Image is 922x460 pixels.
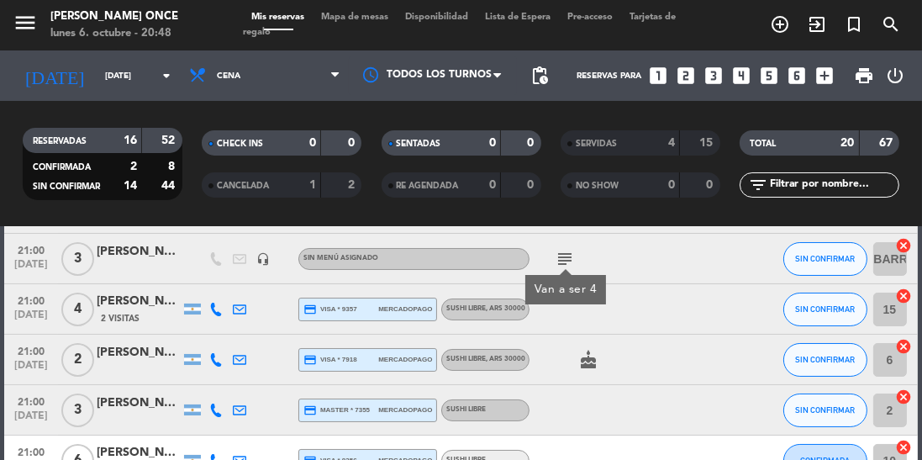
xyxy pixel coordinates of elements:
[256,252,270,266] i: headset_mic
[703,65,724,87] i: looks_3
[13,10,38,35] i: menu
[13,58,97,93] i: [DATE]
[783,293,867,326] button: SIN CONFIRMAR
[156,66,176,86] i: arrow_drop_down
[10,290,52,309] span: 21:00
[348,137,358,149] strong: 0
[97,242,181,262] div: [PERSON_NAME] arregueri
[309,179,316,191] strong: 1
[217,182,269,190] span: CANCELADA
[783,343,867,377] button: SIN CONFIRMAR
[10,341,52,360] span: 21:00
[881,14,901,34] i: search
[786,65,808,87] i: looks_6
[879,137,896,149] strong: 67
[446,406,486,413] span: Sushi libre
[161,180,178,192] strong: 44
[896,288,913,304] i: cancel
[896,389,913,405] i: cancel
[303,404,317,417] i: credit_card
[770,14,790,34] i: add_circle_outline
[97,292,181,311] div: [PERSON_NAME]
[896,237,913,254] i: cancel
[489,179,496,191] strong: 0
[896,338,913,355] i: cancel
[309,137,316,149] strong: 0
[61,343,94,377] span: 2
[397,13,477,22] span: Disponibilidad
[675,65,697,87] i: looks_two
[303,353,317,367] i: credit_card
[378,404,432,415] span: mercadopago
[881,50,909,101] div: LOG OUT
[33,137,87,145] span: RESERVADAS
[486,356,525,362] span: , ARS 30000
[10,391,52,410] span: 21:00
[378,304,432,315] span: mercadopago
[668,179,675,191] strong: 0
[10,240,52,259] span: 21:00
[527,179,537,191] strong: 0
[795,405,855,415] span: SIN CONFIRMAR
[348,179,358,191] strong: 2
[243,13,313,22] span: Mis reservas
[101,312,140,325] span: 2 Visitas
[303,303,356,316] span: visa * 9357
[576,182,619,190] span: NO SHOW
[529,66,550,86] span: pending_actions
[168,161,178,172] strong: 8
[527,137,537,149] strong: 0
[50,25,178,42] div: lunes 6. octubre - 20:48
[795,355,855,364] span: SIN CONFIRMAR
[706,179,716,191] strong: 0
[217,71,240,81] span: Cena
[13,10,38,41] button: menu
[61,242,94,276] span: 3
[768,176,898,194] input: Filtrar por nombre...
[730,65,752,87] i: looks_4
[61,293,94,326] span: 4
[61,394,94,427] span: 3
[748,175,768,195] i: filter_list
[130,161,137,172] strong: 2
[535,281,598,299] div: Van a ser 4
[10,309,52,329] span: [DATE]
[397,182,459,190] span: RE AGENDADA
[97,394,181,413] div: [PERSON_NAME]
[577,71,641,81] span: Reservas para
[33,182,100,191] span: SIN CONFIRMAR
[783,394,867,427] button: SIN CONFIRMAR
[10,259,52,278] span: [DATE]
[217,140,263,148] span: CHECK INS
[397,140,441,148] span: SENTADAS
[124,135,137,146] strong: 16
[446,305,525,312] span: Sushi libre
[303,404,370,417] span: master * 7355
[885,66,905,86] i: power_settings_new
[559,13,621,22] span: Pre-acceso
[668,137,675,149] strong: 4
[161,135,178,146] strong: 52
[647,65,669,87] i: looks_one
[303,303,317,316] i: credit_card
[303,255,378,262] span: Sin menú asignado
[854,66,874,86] span: print
[124,180,137,192] strong: 14
[758,65,780,87] i: looks_5
[446,356,525,362] span: Sushi libre
[10,410,52,430] span: [DATE]
[896,439,913,456] i: cancel
[750,140,776,148] span: TOTAL
[844,14,864,34] i: turned_in_not
[578,350,598,370] i: cake
[841,137,855,149] strong: 20
[303,353,356,367] span: visa * 7918
[795,304,855,314] span: SIN CONFIRMAR
[486,305,525,312] span: , ARS 30000
[489,137,496,149] strong: 0
[555,249,575,269] i: subject
[97,343,181,362] div: [PERSON_NAME]
[10,360,52,379] span: [DATE]
[33,163,91,172] span: CONFIRMADA
[576,140,617,148] span: SERVIDAS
